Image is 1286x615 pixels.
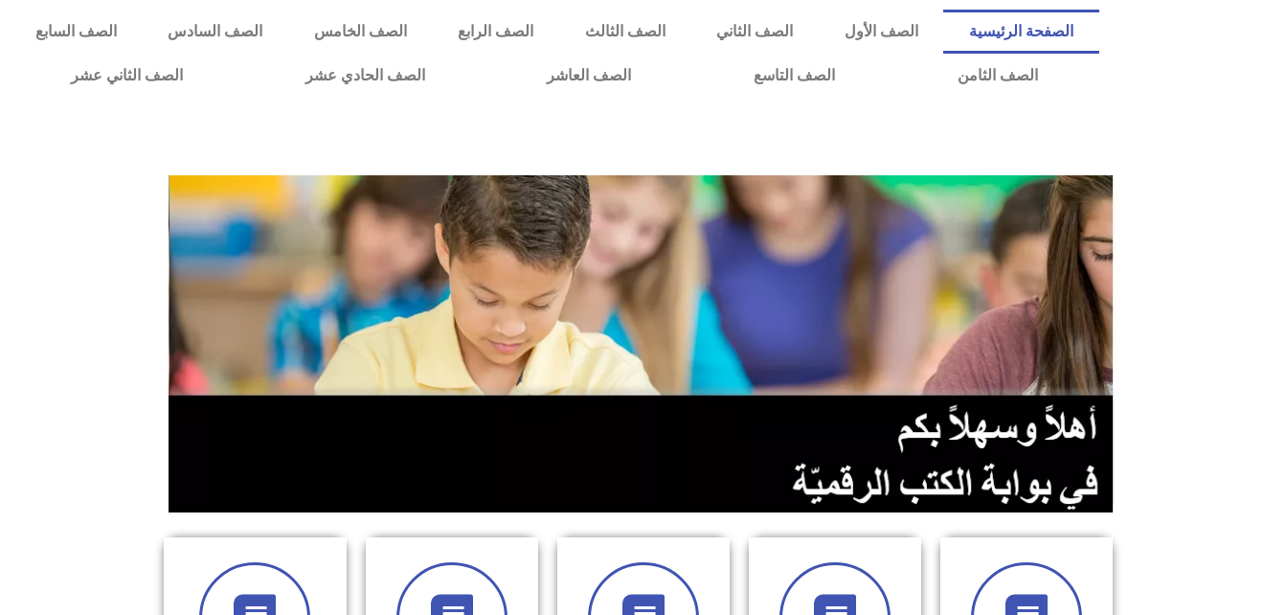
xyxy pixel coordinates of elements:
[559,10,690,54] a: الصف الثالث
[10,10,142,54] a: الصف السابع
[819,10,943,54] a: الصف الأول
[288,10,432,54] a: الصف الخامس
[244,54,486,98] a: الصف الحادي عشر
[943,10,1098,54] a: الصفحة الرئيسية
[485,54,692,98] a: الصف العاشر
[690,10,818,54] a: الصف الثاني
[692,54,896,98] a: الصف التاسع
[143,10,288,54] a: الصف السادس
[432,10,558,54] a: الصف الرابع
[896,54,1099,98] a: الصف الثامن
[10,54,244,98] a: الصف الثاني عشر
